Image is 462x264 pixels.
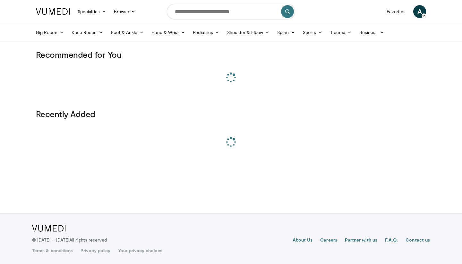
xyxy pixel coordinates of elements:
a: Browse [110,5,140,18]
p: © [DATE] – [DATE] [32,237,107,243]
a: Hand & Wrist [148,26,189,39]
a: Terms & conditions [32,247,73,254]
a: Business [355,26,388,39]
a: Your privacy choices [118,247,162,254]
a: Partner with us [345,237,377,244]
a: About Us [293,237,313,244]
h3: Recently Added [36,109,426,119]
a: F.A.Q. [385,237,398,244]
span: All rights reserved [69,237,107,243]
a: Sports [299,26,327,39]
a: Specialties [74,5,110,18]
a: Foot & Ankle [107,26,148,39]
a: Spine [273,26,299,39]
a: Pediatrics [189,26,223,39]
img: VuMedi Logo [32,225,66,232]
a: Favorites [383,5,409,18]
img: VuMedi Logo [36,8,70,15]
input: Search topics, interventions [167,4,295,19]
a: Careers [320,237,337,244]
a: Trauma [326,26,355,39]
a: Hip Recon [32,26,68,39]
a: A [413,5,426,18]
h3: Recommended for You [36,49,426,60]
a: Privacy policy [81,247,110,254]
a: Shoulder & Elbow [223,26,273,39]
a: Contact us [406,237,430,244]
a: Knee Recon [68,26,107,39]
